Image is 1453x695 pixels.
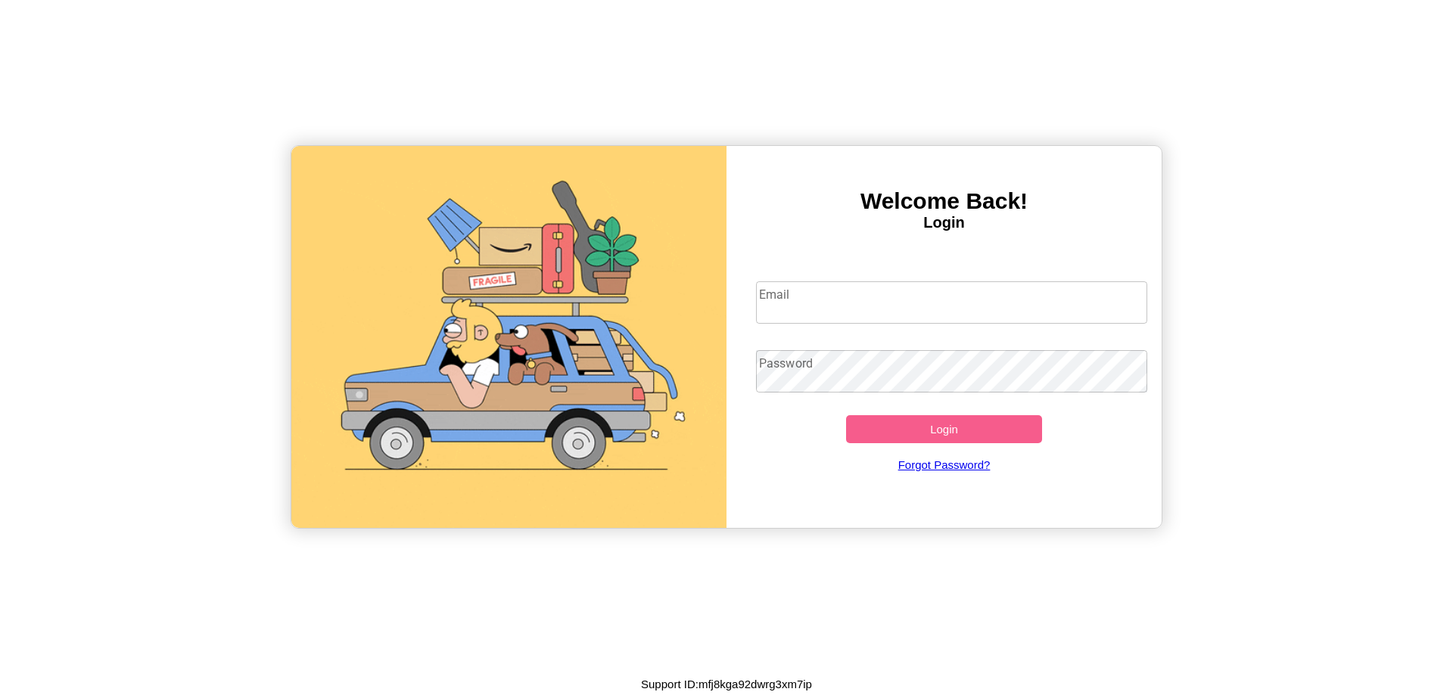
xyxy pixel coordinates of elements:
[726,188,1162,214] h3: Welcome Back!
[291,146,726,528] img: gif
[748,443,1140,486] a: Forgot Password?
[726,214,1162,231] h4: Login
[641,674,812,694] p: Support ID: mfj8kga92dwrg3xm7ip
[846,415,1042,443] button: Login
